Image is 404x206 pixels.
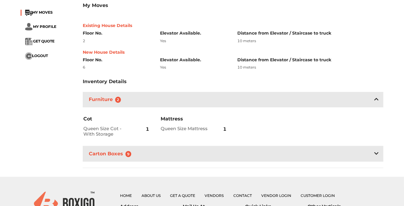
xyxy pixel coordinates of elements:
[25,52,48,60] button: ...LOGOUT
[25,10,53,15] a: ...MY MOVES
[160,38,228,44] div: Yes
[33,24,57,29] span: MY PROFILE
[33,39,55,43] span: GET QUOTE
[160,31,228,36] h6: Elevator Available.
[32,53,48,58] span: LOGOUT
[25,23,32,31] img: ...
[83,57,151,62] h6: Floor No.
[83,31,151,36] h6: Floor No.
[25,52,32,60] img: ...
[223,122,226,137] span: 1
[238,38,383,44] div: 10 meters
[83,50,383,55] h6: New House Details
[301,193,335,198] a: Customer Login
[32,10,53,15] span: MY MOVES
[88,150,135,158] h3: Carton Boxes
[120,193,132,198] a: Home
[161,126,211,131] h2: Queen Size Mattress
[261,193,291,198] a: Vendor Login
[83,126,134,137] h2: Queen Size Cot - With Storage
[233,193,252,198] a: Contact
[83,2,383,8] h3: My Moves
[160,65,228,70] div: Yes
[205,193,224,198] a: Vendors
[83,23,383,28] h6: Existing House Details
[170,193,195,198] a: Get a Quote
[115,97,121,103] span: 2
[142,193,161,198] a: About Us
[25,38,32,45] img: ...
[161,116,228,122] h3: Mattress
[125,151,132,157] span: 9
[238,57,383,62] h6: Distance from Elevator / Staircase to truck
[25,24,57,29] a: ... MY PROFILE
[83,38,151,44] div: 2
[238,31,383,36] h6: Distance from Elevator / Staircase to truck
[146,122,149,137] span: 1
[83,79,127,84] h3: Inventory Details
[88,95,125,104] h3: Furniture
[25,10,32,16] img: ...
[160,57,228,62] h6: Elevator Available.
[83,116,150,122] h3: Cot
[25,39,55,43] a: ... GET QUOTE
[83,65,151,70] div: 6
[238,65,383,70] div: 10 meters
